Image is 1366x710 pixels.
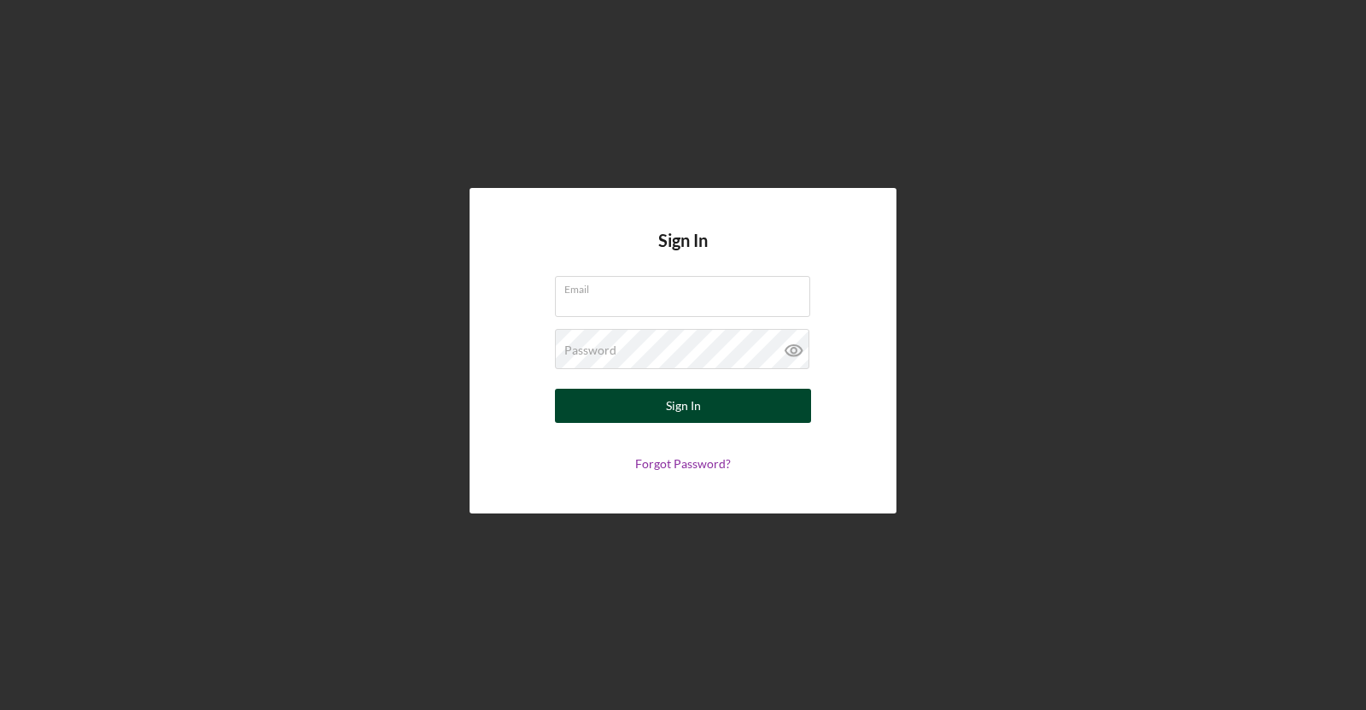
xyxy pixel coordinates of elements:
label: Email [564,277,810,296]
label: Password [564,343,616,357]
div: Sign In [666,389,701,423]
h4: Sign In [658,231,708,276]
a: Forgot Password? [635,456,731,471]
button: Sign In [555,389,811,423]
